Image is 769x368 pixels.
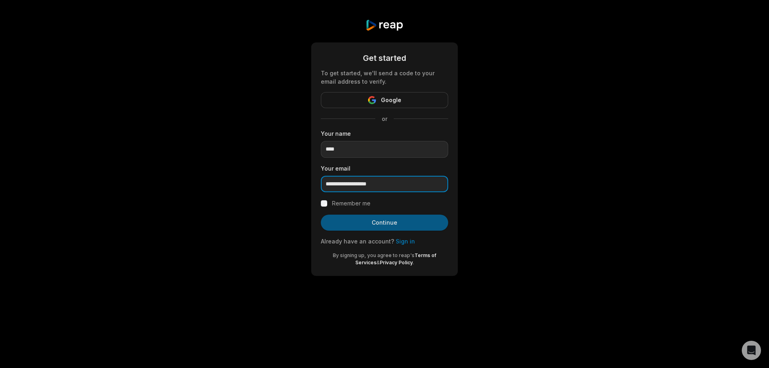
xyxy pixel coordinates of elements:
[332,199,370,208] label: Remember me
[321,52,448,64] div: Get started
[365,19,403,31] img: reap
[321,215,448,231] button: Continue
[381,95,401,105] span: Google
[742,341,761,360] div: Open Intercom Messenger
[375,115,394,123] span: or
[321,92,448,108] button: Google
[321,164,448,173] label: Your email
[413,259,414,265] span: .
[321,129,448,138] label: Your name
[333,252,415,258] span: By signing up, you agree to reap's
[321,69,448,86] div: To get started, we'll send a code to your email address to verify.
[321,238,394,245] span: Already have an account?
[376,259,380,265] span: &
[380,259,413,265] a: Privacy Policy
[396,238,415,245] a: Sign in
